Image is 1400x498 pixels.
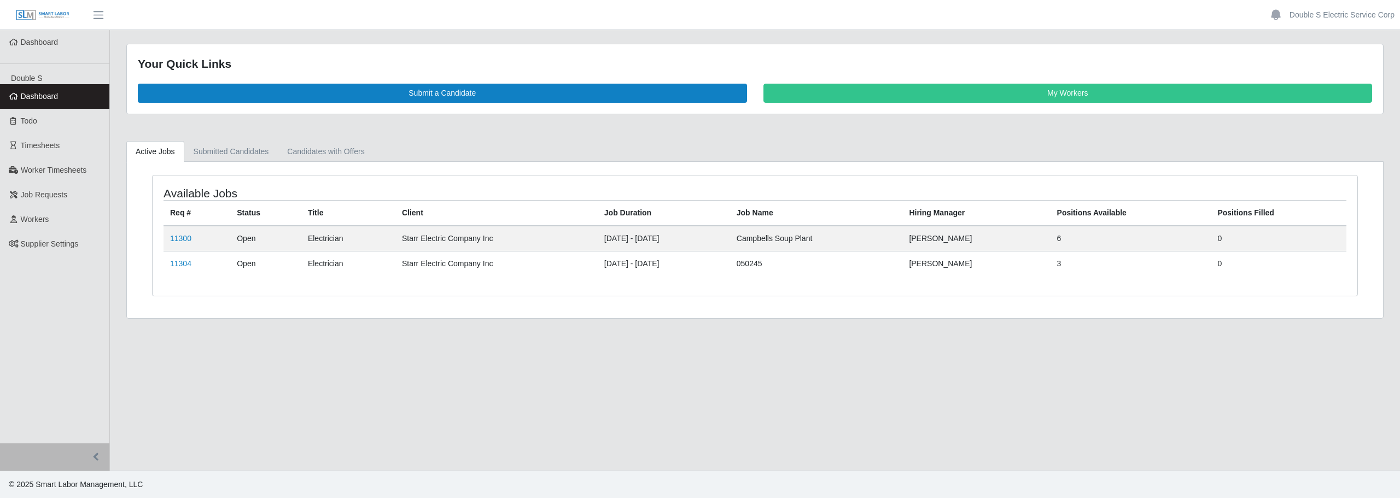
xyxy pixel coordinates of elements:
[1051,200,1211,226] th: Positions Available
[730,226,903,251] td: Campbells Soup Plant
[395,251,598,276] td: Starr Electric Company Inc
[902,251,1050,276] td: [PERSON_NAME]
[598,226,730,251] td: [DATE] - [DATE]
[598,200,730,226] th: Job Duration
[170,234,191,243] a: 11300
[15,9,70,21] img: SLM Logo
[230,251,301,276] td: Open
[138,84,747,103] a: Submit a Candidate
[9,480,143,489] span: © 2025 Smart Labor Management, LLC
[1051,251,1211,276] td: 3
[170,259,191,268] a: 11304
[21,92,59,101] span: Dashboard
[395,200,598,226] th: Client
[164,186,647,200] h4: Available Jobs
[1211,251,1346,276] td: 0
[301,226,395,251] td: Electrician
[278,141,374,162] a: Candidates with Offers
[730,200,903,226] th: Job Name
[598,251,730,276] td: [DATE] - [DATE]
[763,84,1373,103] a: My Workers
[138,55,1372,73] div: Your Quick Links
[21,166,86,174] span: Worker Timesheets
[1290,9,1395,21] a: Double S Electric Service Corp
[902,200,1050,226] th: Hiring Manager
[21,141,60,150] span: Timesheets
[21,190,68,199] span: Job Requests
[11,74,43,83] span: Double S
[230,200,301,226] th: Status
[21,239,79,248] span: Supplier Settings
[301,251,395,276] td: Electrician
[1051,226,1211,251] td: 6
[184,141,278,162] a: Submitted Candidates
[1211,200,1346,226] th: Positions Filled
[164,200,230,226] th: Req #
[126,141,184,162] a: Active Jobs
[21,215,49,224] span: Workers
[395,226,598,251] td: Starr Electric Company Inc
[1211,226,1346,251] td: 0
[301,200,395,226] th: Title
[230,226,301,251] td: Open
[902,226,1050,251] td: [PERSON_NAME]
[21,116,37,125] span: Todo
[730,251,903,276] td: 050245
[21,38,59,46] span: Dashboard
